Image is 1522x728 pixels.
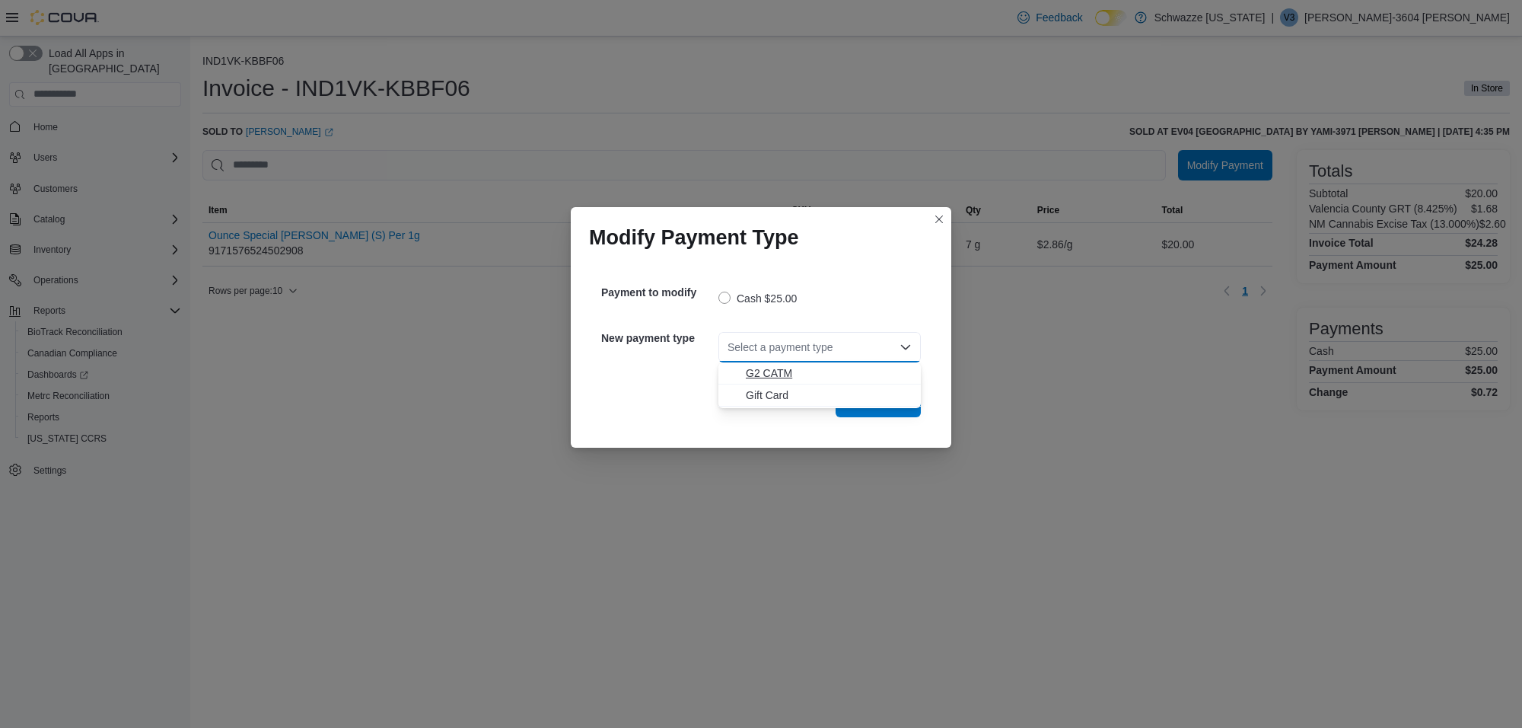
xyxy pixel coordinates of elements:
[900,341,912,353] button: Close list of options
[746,388,912,403] span: Gift Card
[718,362,921,385] button: G2 CATM
[601,323,715,353] h5: New payment type
[746,366,912,381] span: G2 CATM
[718,289,797,308] label: Cash $25.00
[718,362,921,407] div: Choose from the following options
[589,225,799,250] h1: Modify Payment Type
[930,210,948,228] button: Closes this modal window
[601,277,715,308] h5: Payment to modify
[728,338,729,356] input: Accessible screen reader label
[718,385,921,407] button: Gift Card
